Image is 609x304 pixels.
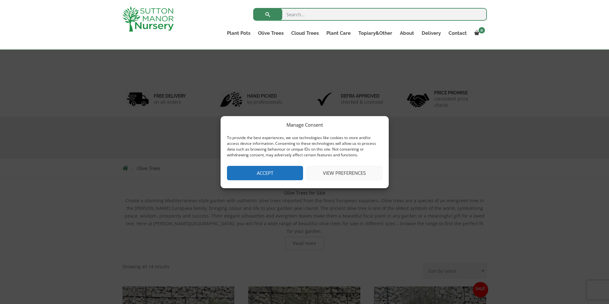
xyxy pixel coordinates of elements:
div: Manage Consent [286,121,323,129]
img: logo [122,6,174,32]
div: To provide the best experiences, we use technologies like cookies to store and/or access device i... [227,135,382,158]
a: Cloud Trees [287,29,323,38]
a: 0 [471,29,487,38]
a: About [396,29,418,38]
button: Accept [227,166,303,180]
input: Search... [253,8,487,21]
a: Topiary&Other [355,29,396,38]
a: Plant Pots [223,29,254,38]
a: Delivery [418,29,445,38]
button: View preferences [306,166,382,180]
span: 0 [479,27,485,33]
a: Olive Trees [254,29,287,38]
a: Plant Care [323,29,355,38]
a: Contact [445,29,471,38]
